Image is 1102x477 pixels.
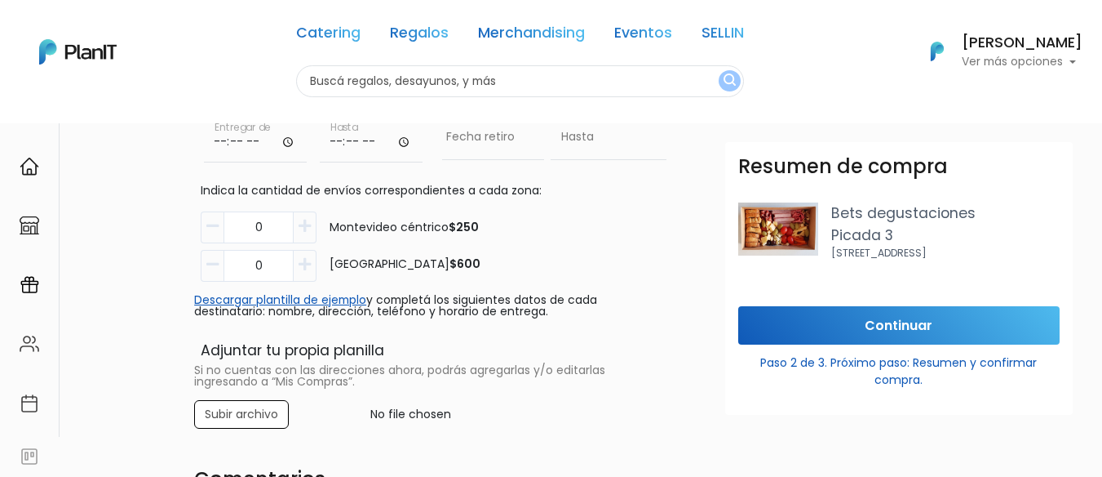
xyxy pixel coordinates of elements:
img: calendar-87d922413cdce8b2cf7b7f5f62616a5cf9e4887200fb71536465627b3292af00.svg [20,394,39,413]
a: Descargar plantilla de ejemplo [194,292,366,308]
div: [GEOGRAPHIC_DATA] [316,256,480,273]
p: y completá los siguientes datos de cada destinatario: nombre, dirección, teléfono y horario de en... [194,295,670,318]
img: home-e721727adea9d79c4d83392d1f703f7f8bce08238fde08b1acbfd93340b81755.svg [20,157,39,176]
a: Eventos [614,26,672,46]
img: feedback-78b5a0c8f98aac82b08bfc38622c3050aee476f2c9584af64705fc4e61158814.svg [20,447,39,466]
h3: Resumen de compra [738,155,948,179]
input: 0 [223,212,294,243]
a: Merchandising [478,26,585,46]
a: Regalos [390,26,449,46]
p: Paso 2 de 3. Próximo paso: Resumen y confirmar compra. [738,348,1060,389]
input: 0 [223,250,294,282]
p: Ver más opciones [962,56,1082,68]
button: PlanIt Logo [PERSON_NAME] Ver más opciones [909,30,1082,73]
input: Fecha retiro [442,114,545,160]
input: Hasta [320,114,423,163]
img: marketplace-4ceaa7011d94191e9ded77b95e3339b90024bf715f7c57f8cf31f2d8c509eaba.svg [20,216,39,235]
span: $600 [449,256,480,272]
div: ¿Necesitás ayuda? [84,16,235,47]
h6: Adjuntar tu propia planilla [194,344,670,359]
input: Horario [204,114,307,163]
img: search_button-432b6d5273f82d61273b3651a40e1bd1b912527efae98b1b7a1b2c0702e16a8d.svg [724,74,736,89]
a: Catering [296,26,361,46]
input: Hasta [551,114,666,160]
img: Picada_para_2.jpeg [738,203,819,255]
img: people-662611757002400ad9ed0e3c099ab2801c6687ba6c219adb57efc949bc21e19d.svg [20,334,39,354]
a: SELLIN [701,26,744,46]
p: Si no cuentas con las direcciones ahora, podrás agregarlas y/o editarlas ingresando a “Mis Compras”. [194,365,670,388]
h6: [PERSON_NAME] [962,36,1082,51]
img: campaigns-02234683943229c281be62815700db0a1741e53638e28bf9629b52c665b00959.svg [20,275,39,295]
p: Indica la cantidad de envíos correspondientes a cada zona: [201,182,663,199]
img: PlanIt Logo [919,33,955,69]
img: PlanIt Logo [39,39,117,65]
span: $250 [449,219,479,235]
p: Picada 3 [831,225,1060,246]
p: [STREET_ADDRESS] [831,246,1060,261]
input: Continuar [738,306,1060,345]
div: Montevideo céntrico [316,219,479,236]
p: Bets degustaciones [831,203,1060,224]
input: Buscá regalos, desayunos, y más [296,65,744,97]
